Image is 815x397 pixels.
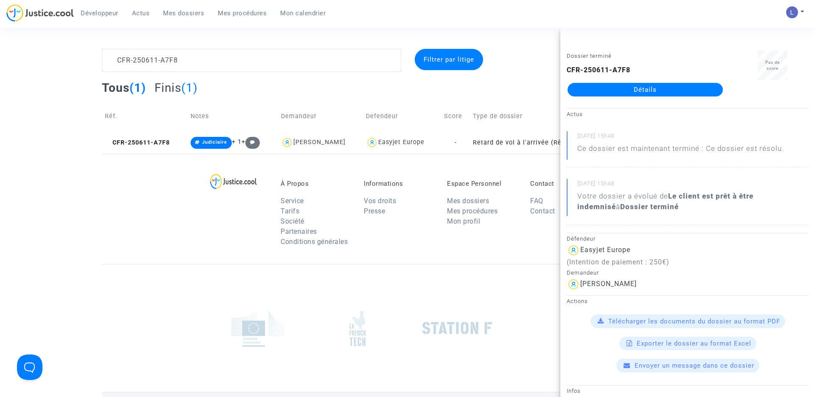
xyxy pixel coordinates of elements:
small: Dossier terminé [567,53,612,59]
p: Espace Personnel [447,180,517,187]
p: Informations [364,180,434,187]
b: Dossier terminé [620,202,679,211]
img: europe_commision.png [231,310,284,347]
td: Defendeur [363,101,441,131]
span: Actus [132,9,150,17]
span: Tous [102,81,129,95]
a: Vos droits [364,197,396,205]
div: [PERSON_NAME] [293,139,346,146]
a: Service [281,197,304,205]
a: Société [281,217,304,225]
a: Actus [125,7,157,20]
a: Mes procédures [447,207,497,215]
span: Filtrer par litige [424,56,474,63]
small: Demandeur [567,269,599,276]
span: - [455,139,457,146]
td: Réf. [102,101,188,131]
a: Partenaires [281,227,317,235]
b: CFR-250611-A7F8 [567,66,630,74]
td: Demandeur [278,101,363,131]
span: + [242,138,260,145]
a: Détails [568,83,723,96]
span: Pas de score [765,60,780,71]
div: Easyjet Europe [580,246,630,254]
div: Votre dossier a évolué de à [577,191,809,212]
td: Notes [188,101,278,131]
span: Télécharger les documents du dossier au format PDF [608,318,780,325]
span: CFR-250611-A7F8 [105,139,170,146]
small: [DATE] 15h48 [577,132,809,143]
div: Easyjet Europe [378,139,424,146]
td: Type de dossier [470,101,572,131]
a: Développeur [74,7,125,20]
span: + 1 [232,138,242,145]
img: icon-user.svg [567,278,580,291]
span: (1) [129,81,146,95]
p: Contact [530,180,601,187]
small: Infos [567,388,581,394]
a: Tarifs [281,207,299,215]
small: Actions [567,298,588,304]
a: FAQ [530,197,543,205]
span: Finis [155,81,181,95]
iframe: Help Scout Beacon - Open [17,354,42,380]
small: Défendeur [567,235,596,242]
small: Actus [567,111,583,117]
a: Mes procédures [211,7,273,20]
div: [PERSON_NAME] [580,280,637,288]
a: Mes dossiers [447,197,489,205]
span: Exporter le dossier au format Excel [637,340,751,347]
p: Ce dossier est maintenant terminé : Ce dossier est résolu. [577,143,784,158]
img: AATXAJzI13CaqkJmx-MOQUbNyDE09GJ9dorwRvFSQZdH=s96-c [786,6,798,18]
a: Mes dossiers [156,7,211,20]
img: icon-user.svg [366,136,378,149]
a: Contact [530,207,555,215]
a: Mon calendrier [273,7,332,20]
span: Mon calendrier [280,9,326,17]
span: Judiciaire [202,139,227,145]
img: icon-user.svg [281,136,293,149]
small: [DATE] 15h48 [577,180,809,191]
td: Score [441,101,470,131]
span: Développeur [81,9,118,17]
span: Envoyer un message dans ce dossier [635,362,754,369]
span: (Intention de paiement : 250€) [567,258,669,266]
img: icon-user.svg [567,244,580,257]
span: Mes dossiers [163,9,204,17]
a: Mon profil [447,217,480,225]
td: Retard de vol à l'arrivée (Règlement CE n°261/2004) [470,131,572,154]
p: À Propos [281,180,351,187]
img: logo-lg.svg [210,174,257,189]
a: Presse [364,207,385,215]
span: (1) [181,81,198,95]
img: jc-logo.svg [6,4,74,22]
span: Mes procédures [218,9,267,17]
a: Conditions générales [281,238,348,246]
img: french_tech.png [349,310,365,346]
img: stationf.png [422,322,492,335]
